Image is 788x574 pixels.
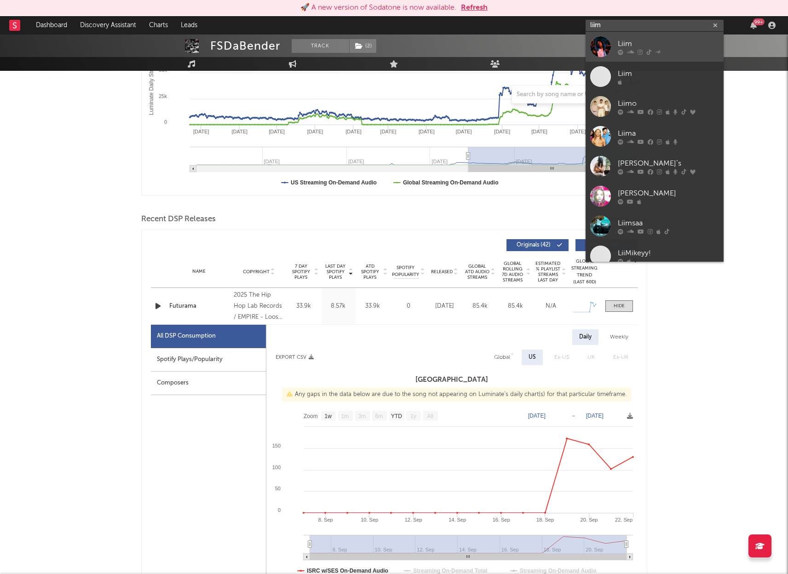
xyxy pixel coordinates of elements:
[276,355,314,360] button: Export CSV
[358,302,388,311] div: 33.9k
[157,331,216,342] div: All DSP Consumption
[277,507,280,513] text: 0
[269,129,285,134] text: [DATE]
[403,179,498,186] text: Global Streaming On-Demand Audio
[618,188,719,199] div: [PERSON_NAME]
[586,20,724,31] input: Search for artists
[231,129,247,134] text: [DATE]
[618,247,719,258] div: LiiMikeyy!
[380,129,396,134] text: [DATE]
[169,268,230,275] div: Name
[275,486,280,491] text: 50
[536,517,554,522] text: 18. Sep
[586,151,724,181] a: [PERSON_NAME]’s
[141,214,216,225] span: Recent DSP Releases
[392,264,419,278] span: Spotify Popularity
[465,302,495,311] div: 85.4k
[586,92,724,121] a: Liimo
[404,517,422,522] text: 12. Sep
[29,16,74,34] a: Dashboard
[289,264,313,280] span: 7 Day Spotify Plays
[618,98,719,109] div: Liimo
[345,129,362,134] text: [DATE]
[586,241,724,271] a: LiiMikeyy!
[169,302,230,311] div: Futurama
[243,269,270,275] span: Copyright
[586,32,724,62] a: Liim
[151,348,266,372] div: Spotify Plays/Popularity
[586,211,724,241] a: Liimsaa
[164,119,167,125] text: 0
[531,129,547,134] text: [DATE]
[500,261,525,283] span: Global Rolling 7D Audio Streams
[392,302,425,311] div: 0
[272,465,280,470] text: 100
[586,62,724,92] a: Liim
[282,388,631,402] div: Any gaps in the data below are due to the song not appearing on Luminate's daily chart(s) for tha...
[210,39,280,53] div: FSDaBender
[506,239,569,251] button: Originals(42)
[586,181,724,211] a: [PERSON_NAME]
[535,261,561,283] span: Estimated % Playlist Streams Last Day
[753,18,765,25] div: 99 +
[494,352,510,363] div: Global
[575,239,638,251] button: Features(16)
[304,413,318,419] text: Zoom
[455,129,472,134] text: [DATE]
[193,129,209,134] text: [DATE]
[350,39,376,53] button: (2)
[449,517,466,522] text: 14. Sep
[174,16,204,34] a: Leads
[391,413,402,419] text: YTD
[148,57,154,115] text: Luminate Daily Streams
[750,22,757,29] button: 99+
[431,269,453,275] span: Released
[529,352,536,363] div: US
[570,413,576,419] text: →
[323,264,348,280] span: Last Day Spotify Plays
[581,242,624,248] span: Features ( 16 )
[375,413,383,419] text: 6m
[461,2,488,13] button: Refresh
[361,517,378,522] text: 10. Sep
[234,290,284,323] div: 2025 The Hip Hop Lab Records / EMPIRE - Loose Singles
[618,68,719,79] div: Liim
[292,39,349,53] button: Track
[618,38,719,49] div: Liim
[289,302,319,311] div: 33.9k
[143,16,174,34] a: Charts
[151,325,266,348] div: All DSP Consumption
[465,264,490,280] span: Global ATD Audio Streams
[586,121,724,151] a: Liima
[492,517,510,522] text: 16. Sep
[572,329,598,345] div: Daily
[307,129,323,134] text: [DATE]
[272,443,280,448] text: 150
[528,413,546,419] text: [DATE]
[512,91,609,98] input: Search by song name or URL
[74,16,143,34] a: Discovery Assistant
[413,568,487,574] text: Streaming On-Demand Total
[323,302,353,311] div: 8.57k
[535,302,566,311] div: N/A
[410,413,416,419] text: 1y
[512,242,555,248] span: Originals ( 42 )
[519,568,596,574] text: Streaming On-Demand Audio
[615,517,633,522] text: 22. Sep
[419,129,435,134] text: [DATE]
[571,258,598,286] div: Global Streaming Trend (Last 60D)
[151,372,266,395] div: Composers
[580,517,598,522] text: 20. Sep
[569,129,586,134] text: [DATE]
[324,413,332,419] text: 1w
[618,218,719,229] div: Liimsaa
[266,374,638,385] h3: [GEOGRAPHIC_DATA]
[603,329,635,345] div: Weekly
[300,2,456,13] div: 🚀 A new version of Sodatone is now available.
[341,413,349,419] text: 1m
[307,568,388,574] text: ISRC w/SES On-Demand Audio
[358,264,382,280] span: ATD Spotify Plays
[586,413,604,419] text: [DATE]
[291,179,377,186] text: US Streaming On-Demand Audio
[500,302,531,311] div: 85.4k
